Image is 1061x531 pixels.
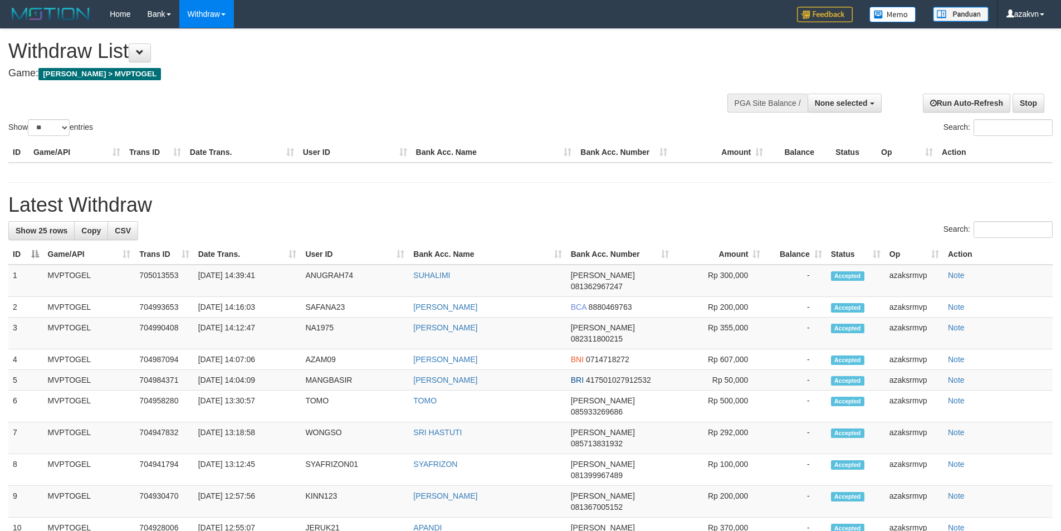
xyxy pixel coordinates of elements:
img: MOTION_logo.png [8,6,93,22]
td: 2 [8,297,43,318]
td: azaksrmvp [885,422,943,454]
img: Button%20Memo.svg [869,7,916,22]
a: Note [948,355,965,364]
td: - [765,318,826,349]
td: Rp 292,000 [673,422,765,454]
td: 8 [8,454,43,486]
td: Rp 500,000 [673,391,765,422]
td: [DATE] 14:12:47 [194,318,301,349]
span: Copy 081367005152 to clipboard [571,503,623,511]
td: [DATE] 14:04:09 [194,370,301,391]
th: Trans ID [125,142,185,163]
td: - [765,297,826,318]
td: Rp 355,000 [673,318,765,349]
a: Note [948,428,965,437]
a: SUHALIMI [413,271,450,280]
span: [PERSON_NAME] [571,428,635,437]
td: 704990408 [135,318,193,349]
span: Copy 082311800215 to clipboard [571,334,623,343]
td: MVPTOGEL [43,318,135,349]
h1: Latest Withdraw [8,194,1053,216]
td: WONGSO [301,422,409,454]
td: 704958280 [135,391,193,422]
a: Note [948,271,965,280]
td: 705013553 [135,265,193,297]
a: Note [948,376,965,384]
td: azaksrmvp [885,454,943,486]
td: 704984371 [135,370,193,391]
td: azaksrmvp [885,370,943,391]
h1: Withdraw List [8,40,696,62]
th: Status [831,142,877,163]
td: - [765,265,826,297]
span: BNI [571,355,584,364]
th: Op [877,142,937,163]
a: Copy [74,221,108,240]
td: 3 [8,318,43,349]
td: 9 [8,486,43,518]
td: MVPTOGEL [43,370,135,391]
td: - [765,349,826,370]
span: Copy 0714718272 to clipboard [586,355,629,364]
th: Game/API [29,142,125,163]
td: Rp 200,000 [673,297,765,318]
label: Search: [943,119,1053,136]
td: [DATE] 14:39:41 [194,265,301,297]
span: Accepted [831,460,864,470]
a: CSV [107,221,138,240]
span: [PERSON_NAME] > MVPTOGEL [38,68,161,80]
td: 6 [8,391,43,422]
span: Accepted [831,271,864,281]
label: Search: [943,221,1053,238]
span: [PERSON_NAME] [571,396,635,405]
span: Show 25 rows [16,226,67,235]
a: Note [948,491,965,500]
td: azaksrmvp [885,391,943,422]
td: [DATE] 14:16:03 [194,297,301,318]
th: Trans ID: activate to sort column ascending [135,244,193,265]
td: [DATE] 13:18:58 [194,422,301,454]
td: TOMO [301,391,409,422]
td: AZAM09 [301,349,409,370]
td: - [765,486,826,518]
td: azaksrmvp [885,297,943,318]
th: Bank Acc. Number: activate to sort column ascending [566,244,673,265]
td: [DATE] 13:12:45 [194,454,301,486]
select: Showentries [28,119,70,136]
td: MANGBASIR [301,370,409,391]
th: Date Trans. [185,142,299,163]
button: None selected [808,94,882,113]
span: BCA [571,303,586,311]
h4: Game: [8,68,696,79]
img: panduan.png [933,7,989,22]
th: Bank Acc. Name [412,142,576,163]
td: 704987094 [135,349,193,370]
th: ID: activate to sort column descending [8,244,43,265]
span: Accepted [831,324,864,333]
th: Date Trans.: activate to sort column ascending [194,244,301,265]
a: Show 25 rows [8,221,75,240]
span: Copy 8880469763 to clipboard [589,303,632,311]
a: Stop [1013,94,1044,113]
th: Balance: activate to sort column ascending [765,244,826,265]
a: Note [948,323,965,332]
a: [PERSON_NAME] [413,491,477,500]
span: Accepted [831,355,864,365]
td: MVPTOGEL [43,454,135,486]
td: [DATE] 13:30:57 [194,391,301,422]
span: [PERSON_NAME] [571,491,635,500]
span: Accepted [831,303,864,313]
td: 5 [8,370,43,391]
td: MVPTOGEL [43,391,135,422]
a: [PERSON_NAME] [413,303,477,311]
th: Status: activate to sort column ascending [827,244,885,265]
td: azaksrmvp [885,349,943,370]
td: azaksrmvp [885,318,943,349]
th: Bank Acc. Number [576,142,672,163]
td: Rp 50,000 [673,370,765,391]
th: Amount: activate to sort column ascending [673,244,765,265]
td: MVPTOGEL [43,486,135,518]
td: Rp 100,000 [673,454,765,486]
td: KINN123 [301,486,409,518]
span: Accepted [831,428,864,438]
